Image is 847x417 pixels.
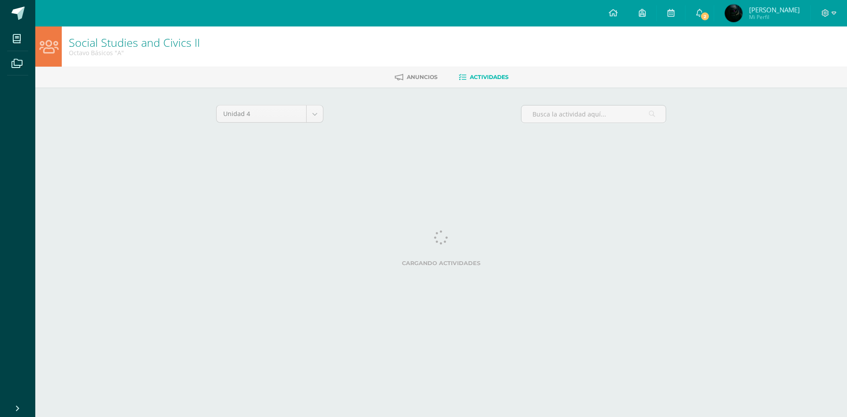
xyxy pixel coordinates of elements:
[470,74,509,80] span: Actividades
[69,35,200,50] a: Social Studies and Civics II
[459,70,509,84] a: Actividades
[407,74,438,80] span: Anuncios
[700,11,709,21] span: 2
[216,260,666,267] label: Cargando actividades
[725,4,742,22] img: ea2c9f684ff9e42fb51035a1b57a2cbb.png
[395,70,438,84] a: Anuncios
[749,13,800,21] span: Mi Perfil
[217,105,323,122] a: Unidad 4
[69,36,200,49] h1: Social Studies and Civics II
[521,105,666,123] input: Busca la actividad aquí...
[749,5,800,14] span: [PERSON_NAME]
[69,49,200,57] div: Octavo Básicos 'A'
[223,105,300,122] span: Unidad 4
